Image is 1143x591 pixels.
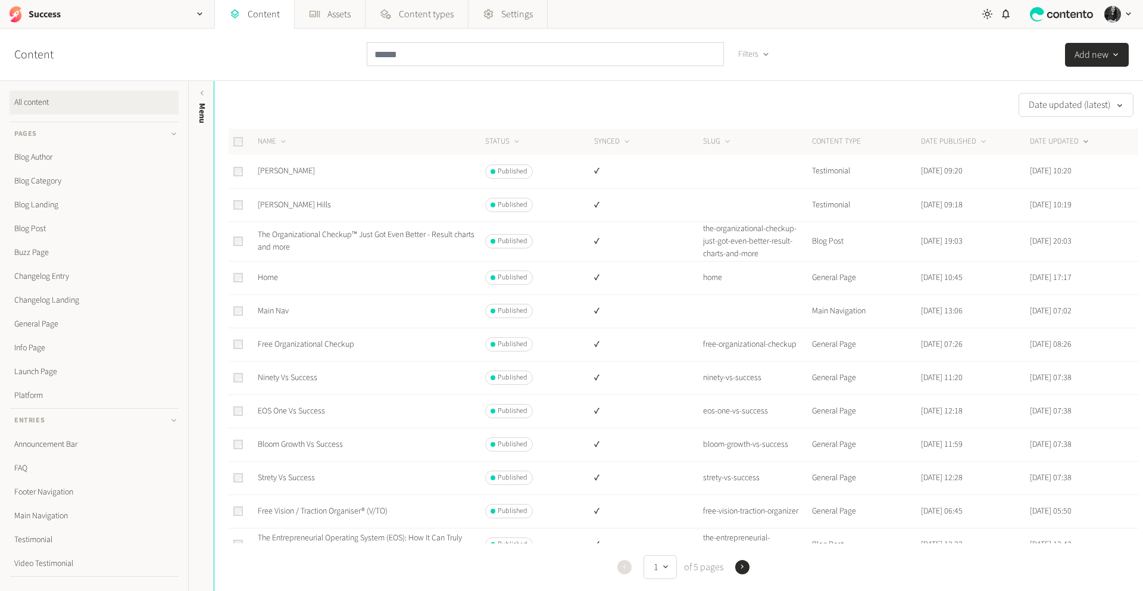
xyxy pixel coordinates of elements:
[811,294,920,328] td: Main Navigation
[29,7,61,21] h2: Success
[811,361,920,394] td: General Page
[498,406,527,416] span: Published
[811,129,920,155] th: CONTENT TYPE
[1030,472,1072,484] time: [DATE] 07:38
[498,306,527,316] span: Published
[811,428,920,461] td: General Page
[1030,235,1072,247] time: [DATE] 20:03
[594,394,702,428] td: ✔
[10,480,179,504] a: Footer Navigation
[10,360,179,384] a: Launch Page
[258,532,462,556] a: The Entrepreneurial Operating System (EOS): How It Can Truly Transform Your Business
[14,129,37,139] span: Pages
[921,272,963,284] time: [DATE] 10:45
[258,305,289,317] a: Main Nav
[702,328,811,361] td: free-organizational-checkup
[498,372,527,383] span: Published
[10,145,179,169] a: Blog Author
[10,552,179,576] a: Video Testimonial
[703,136,732,148] button: SLUG
[1030,405,1072,417] time: [DATE] 07:38
[258,199,331,211] a: [PERSON_NAME] Hills
[811,188,920,222] td: Testimonial
[921,165,963,177] time: [DATE] 09:20
[258,338,354,350] a: Free Organizational Checkup
[594,494,702,528] td: ✔
[594,361,702,394] td: ✔
[921,472,963,484] time: [DATE] 12:28
[498,339,527,350] span: Published
[498,539,527,550] span: Published
[10,241,179,265] a: Buzz Page
[10,336,179,360] a: Info Page
[921,505,963,517] time: [DATE] 06:45
[738,48,758,61] span: Filters
[921,438,963,450] time: [DATE] 11:59
[594,461,702,494] td: ✔
[811,222,920,261] td: Blog Post
[258,229,474,253] a: The Organizational Checkup™ Just Got Even Better - Result charts and more
[498,166,527,177] span: Published
[1030,338,1072,350] time: [DATE] 08:26
[729,42,779,66] button: Filters
[258,165,315,177] a: [PERSON_NAME]
[1030,539,1072,550] time: [DATE] 12:42
[702,361,811,394] td: ninety-vs-success
[702,528,811,561] td: the-entrepreneurial-operating-system-eos
[702,222,811,261] td: the-organizational-checkup-just-got-even-better-result-charts-and-more
[921,199,963,211] time: [DATE] 09:18
[10,312,179,336] a: General Page
[811,494,920,528] td: General Page
[258,405,325,417] a: EOS One Vs Success
[702,261,811,294] td: home
[594,222,702,261] td: ✔
[14,415,45,426] span: Entries
[1030,199,1072,211] time: [DATE] 10:19
[811,328,920,361] td: General Page
[702,428,811,461] td: bloom-growth-vs-success
[258,438,343,450] a: Bloom Growth Vs Success
[10,288,179,312] a: Changelog Landing
[1030,165,1072,177] time: [DATE] 10:20
[1104,6,1121,23] img: Hollie Duncan
[594,428,702,461] td: ✔
[498,272,527,283] span: Published
[594,294,702,328] td: ✔
[594,328,702,361] td: ✔
[921,372,963,384] time: [DATE] 11:20
[10,433,179,456] a: Announcement Bar
[811,155,920,188] td: Testimonial
[594,155,702,188] td: ✔
[258,372,317,384] a: Ninety Vs Success
[399,7,454,21] span: Content types
[501,7,533,21] span: Settings
[498,200,527,210] span: Published
[644,555,677,579] button: 1
[10,265,179,288] a: Changelog Entry
[702,494,811,528] td: free-vision-traction-organizer
[10,91,179,114] a: All content
[921,405,963,417] time: [DATE] 12:18
[702,394,811,428] td: eos-one-vs-success
[10,504,179,528] a: Main Navigation
[498,472,527,483] span: Published
[921,305,963,317] time: [DATE] 13:06
[1030,505,1072,517] time: [DATE] 05:50
[594,528,702,561] td: ✔
[811,261,920,294] td: General Page
[10,528,179,552] a: Testimonial
[498,439,527,450] span: Published
[196,103,208,123] span: Menu
[10,384,179,408] a: Platform
[485,136,521,148] button: STATUS
[258,272,278,284] a: Home
[1030,438,1072,450] time: [DATE] 07:38
[1019,93,1133,117] button: Date updated (latest)
[498,506,527,517] span: Published
[10,456,179,480] a: FAQ
[811,461,920,494] td: General Page
[10,217,179,241] a: Blog Post
[10,193,179,217] a: Blog Landing
[258,136,288,148] button: NAME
